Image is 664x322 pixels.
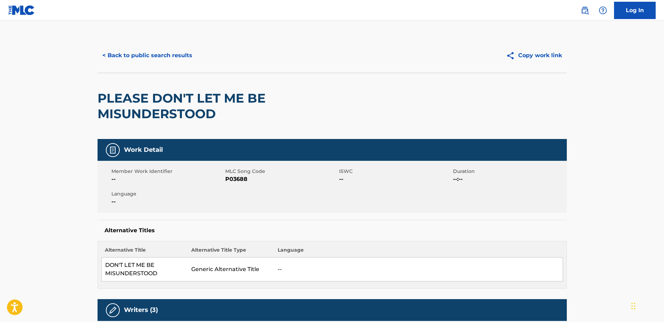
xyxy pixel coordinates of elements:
span: P03688 [225,175,337,183]
th: Alternative Title [101,246,188,258]
span: Duration [453,168,565,175]
div: Drag [631,296,636,316]
a: Log In [614,2,656,19]
span: -- [111,198,224,206]
button: < Back to public search results [98,47,197,64]
iframe: Chat Widget [629,289,664,322]
span: Member Work Identifier [111,168,224,175]
span: MLC Song Code [225,168,337,175]
img: Work Detail [109,146,117,154]
img: MLC Logo [8,5,35,15]
td: DON'T LET ME BE MISUNDERSTOOD [101,258,188,281]
h2: PLEASE DON'T LET ME BE MISUNDERSTOOD [98,90,379,122]
h5: Alternative Titles [104,227,560,234]
th: Alternative Title Type [188,246,274,258]
td: -- [274,258,563,281]
button: Copy work link [501,47,567,64]
span: --:-- [453,175,565,183]
img: help [599,6,607,15]
img: Writers [109,306,117,314]
img: search [581,6,589,15]
span: Language [111,190,224,198]
th: Language [274,246,563,258]
a: Public Search [578,3,592,17]
span: ISWC [339,168,451,175]
td: Generic Alternative Title [188,258,274,281]
h5: Writers (3) [124,306,158,314]
span: -- [339,175,451,183]
img: Copy work link [506,51,518,60]
div: Help [596,3,610,17]
span: -- [111,175,224,183]
h5: Work Detail [124,146,163,154]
